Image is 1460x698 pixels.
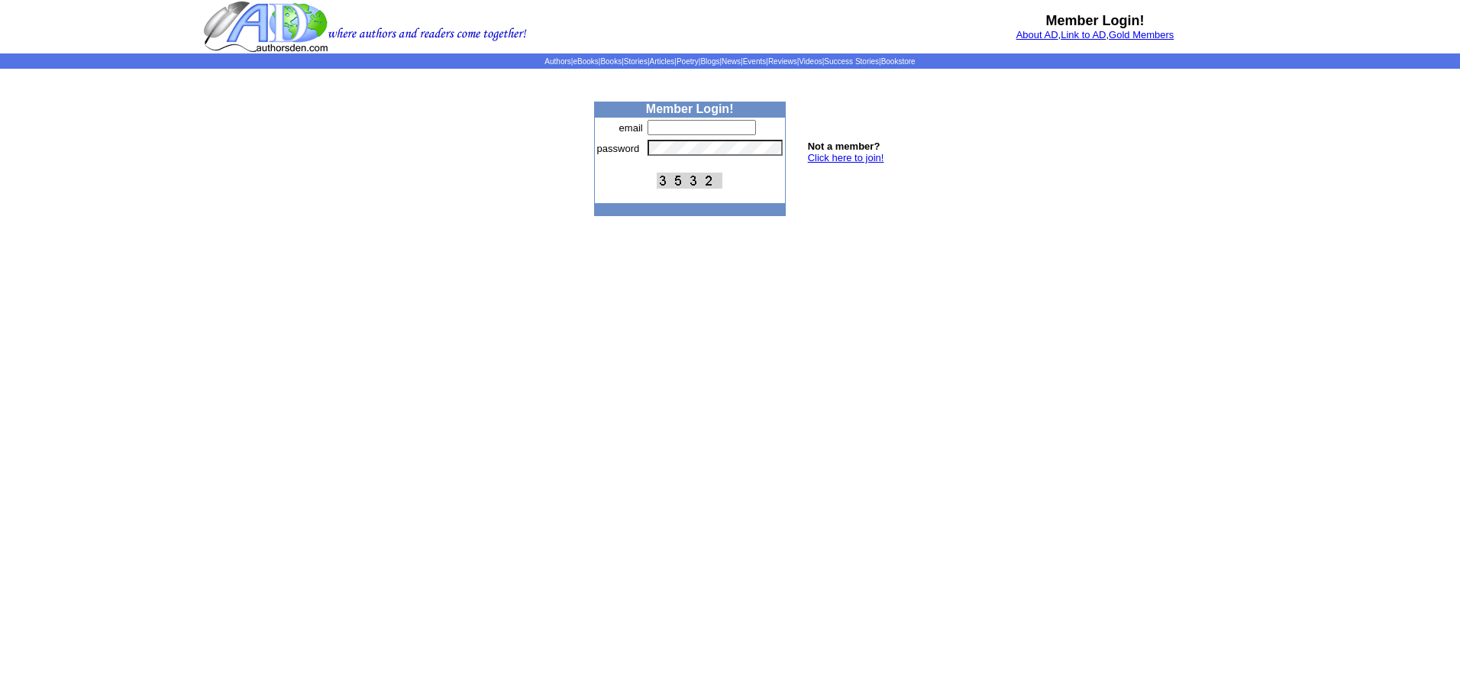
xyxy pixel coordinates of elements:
[808,152,884,163] a: Click here to join!
[677,57,699,66] a: Poetry
[743,57,767,66] a: Events
[881,57,916,66] a: Bookstore
[824,57,879,66] a: Success Stories
[544,57,570,66] a: Authors
[619,122,643,134] font: email
[650,57,675,66] a: Articles
[624,57,648,66] a: Stories
[1016,29,1174,40] font: , ,
[1109,29,1174,40] a: Gold Members
[657,173,722,189] img: This Is CAPTCHA Image
[1046,13,1145,28] b: Member Login!
[597,143,640,154] font: password
[1016,29,1058,40] a: About AD
[768,57,797,66] a: Reviews
[544,57,915,66] span: | | | | | | | | | | | |
[700,57,719,66] a: Blogs
[1061,29,1106,40] a: Link to AD
[799,57,822,66] a: Videos
[600,57,622,66] a: Books
[808,141,880,152] b: Not a member?
[722,57,741,66] a: News
[646,102,734,115] b: Member Login!
[573,57,598,66] a: eBooks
